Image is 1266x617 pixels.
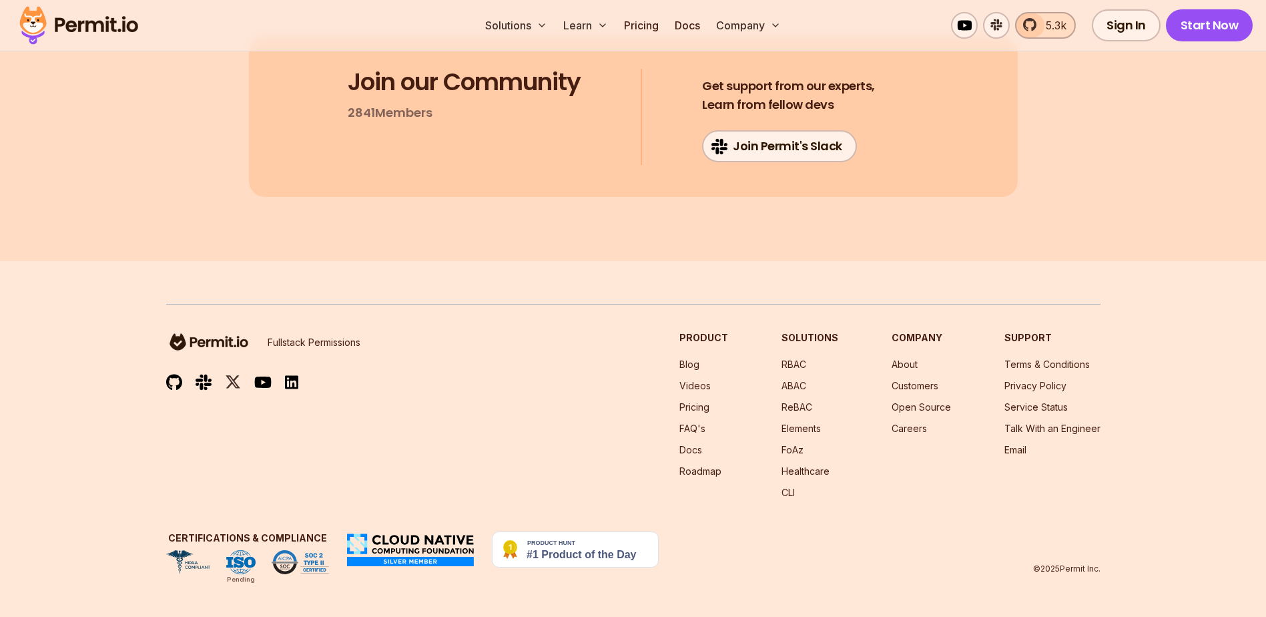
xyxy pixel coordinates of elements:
a: Docs [669,12,705,39]
img: linkedin [285,375,298,390]
a: Open Source [892,401,951,413]
h3: Product [679,331,728,345]
a: Terms & Conditions [1004,359,1090,370]
a: About [892,359,918,370]
a: CLI [781,487,795,498]
a: FoAz [781,444,804,455]
h3: Solutions [781,331,838,345]
a: Service Status [1004,401,1068,413]
a: Privacy Policy [1004,380,1066,391]
p: 2841 Members [348,104,432,122]
p: © 2025 Permit Inc. [1033,564,1100,574]
a: ABAC [781,380,806,391]
a: Docs [679,444,702,455]
a: Roadmap [679,465,721,477]
span: Get support from our experts, [702,77,875,95]
img: logo [166,331,252,353]
img: youtube [254,375,272,390]
a: Customers [892,380,938,391]
a: RBAC [781,359,806,370]
a: 5.3k [1015,12,1076,39]
a: FAQ's [679,423,705,434]
h3: Company [892,331,951,345]
img: twitter [225,374,241,391]
a: Pricing [679,401,709,413]
img: ISO [226,550,256,574]
img: slack [196,373,212,391]
span: 5.3k [1038,17,1066,33]
a: Videos [679,380,711,391]
a: Talk With an Engineer [1004,423,1100,434]
img: SOC [272,550,329,574]
h4: Learn from fellow devs [702,77,875,114]
a: Elements [781,423,821,434]
a: ReBAC [781,401,812,413]
a: Blog [679,359,699,370]
button: Learn [558,12,613,39]
img: HIPAA [166,550,210,574]
img: github [166,374,182,391]
button: Company [711,12,786,39]
p: Fullstack Permissions [268,336,360,349]
h3: Support [1004,331,1100,345]
a: Careers [892,423,927,434]
a: Pricing [619,12,664,39]
a: Email [1004,444,1026,455]
a: Sign In [1092,9,1161,41]
img: Permit logo [13,3,144,48]
img: Permit.io - Never build permissions again | Product Hunt [492,532,659,568]
button: Solutions [480,12,553,39]
h3: Certifications & Compliance [166,532,329,545]
a: Start Now [1166,9,1253,41]
a: Join Permit's Slack [702,130,857,162]
h3: Join our Community [348,69,581,95]
a: Healthcare [781,465,830,477]
div: Pending [227,574,255,585]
